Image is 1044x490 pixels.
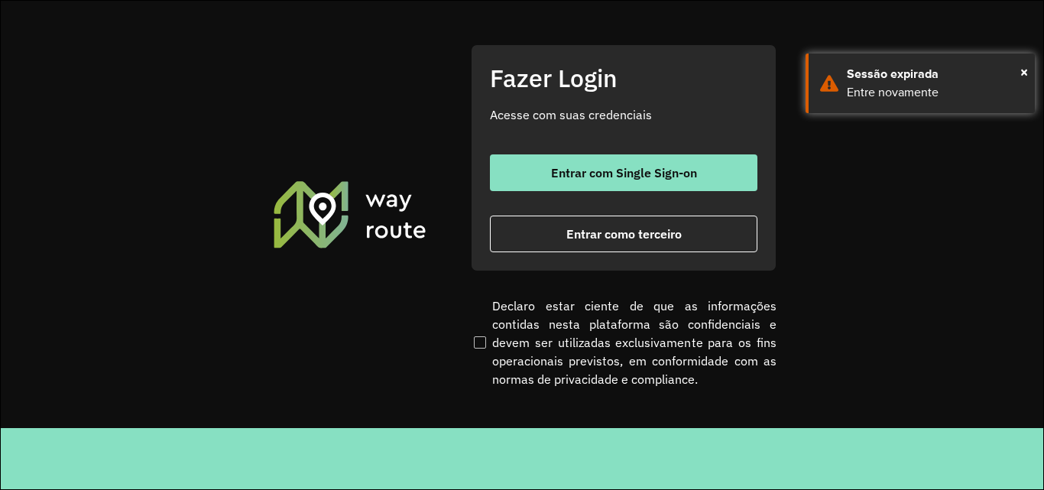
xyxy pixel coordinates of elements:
span: Entrar com Single Sign-on [551,167,697,179]
img: Roteirizador AmbevTech [271,179,429,249]
h2: Fazer Login [490,63,757,92]
button: Close [1020,60,1028,83]
div: Sessão expirada [847,65,1023,83]
button: button [490,216,757,252]
label: Declaro estar ciente de que as informações contidas nesta plataforma são confidenciais e devem se... [471,297,777,388]
span: × [1020,60,1028,83]
span: Entrar como terceiro [566,228,682,240]
button: button [490,154,757,191]
div: Entre novamente [847,83,1023,102]
p: Acesse com suas credenciais [490,105,757,124]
